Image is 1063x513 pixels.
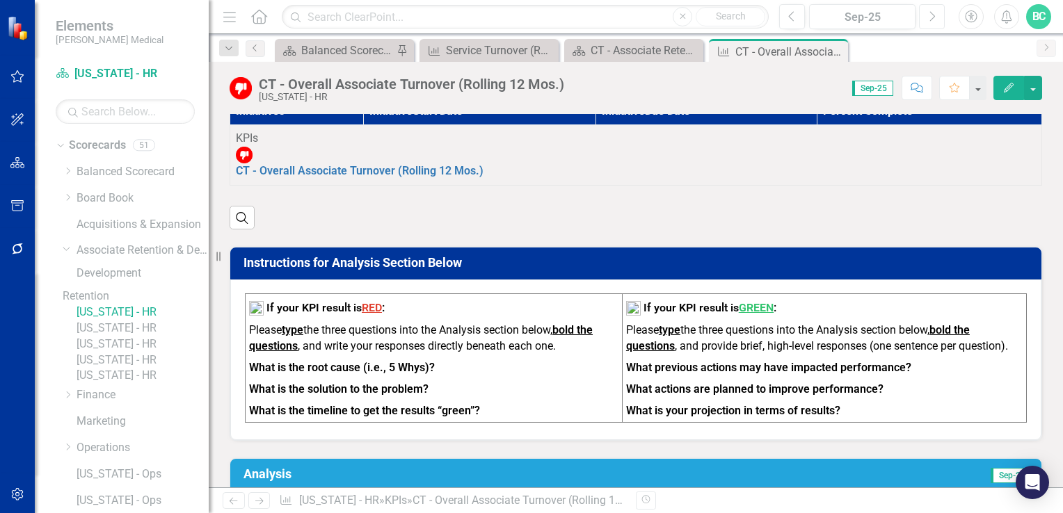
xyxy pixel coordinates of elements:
[77,466,209,482] a: [US_STATE] - Ops
[991,468,1032,483] span: Sep-25
[236,164,483,177] a: CT - Overall Associate Turnover (Rolling 12 Mos.)
[249,404,480,417] strong: What is the timeline to get the results “green”?
[282,5,769,29] input: Search ClearPoint...
[301,42,393,59] div: Balanced Scorecard Welcome Page
[77,243,209,259] a: Associate Retention & Development
[413,494,653,507] div: CT - Overall Associate Turnover (Rolling 12 Mos.)
[423,42,555,59] a: Service Turnover (Rolling 12 Mos.)
[77,217,209,233] a: Acquisitions & Expansion
[814,9,911,26] div: Sep-25
[56,17,163,34] span: Elements
[7,15,31,40] img: ClearPoint Strategy
[63,288,209,304] a: Retention
[299,494,379,507] a: [US_STATE] - HR
[385,494,407,507] a: KPIs
[246,294,623,423] td: To enrich screen reader interactions, please activate Accessibility in Grammarly extension settings
[236,147,253,163] img: Below Target
[77,493,209,509] a: [US_STATE] - Ops
[249,301,264,316] img: mceclip2%20v12.png
[77,387,209,403] a: Finance
[77,304,209,320] a: [US_STATE] - HR
[230,77,252,99] img: Below Target
[282,323,303,336] strong: type
[259,76,564,92] div: CT - Overall Associate Turnover (Rolling 12 Mos.)
[77,414,209,430] a: Marketing
[362,301,382,314] span: RED
[716,10,746,22] span: Search
[644,301,776,314] strong: If your KPI result is :
[446,42,555,59] div: Service Turnover (Rolling 12 Mos.)
[249,323,618,357] p: Please the three questions into the Analysis section below, , and write your responses directly b...
[77,336,209,352] a: [US_STATE] - HR
[56,66,195,82] a: [US_STATE] - HR
[266,301,385,314] strong: If your KPI result is :
[249,361,435,374] strong: What is the root cause (i.e., 5 Whys)?
[77,320,209,336] a: [US_STATE] - HR
[69,138,126,154] a: Scorecards
[622,294,1026,423] td: To enrich screen reader interactions, please activate Accessibility in Grammarly extension settings
[852,81,893,96] span: Sep-25
[659,323,680,336] strong: type
[56,99,195,124] input: Search Below...
[626,361,911,374] strong: What previous actions may have impacted performance?
[626,323,970,352] strong: bold the questions
[278,42,393,59] a: Balanced Scorecard Welcome Page
[568,42,700,59] a: CT - Associate Retention
[626,404,840,417] strong: What is your projection in terms of results?
[236,131,1036,147] div: KPIs
[259,92,564,102] div: [US_STATE] - HR
[77,368,209,384] a: [US_STATE] - HR
[77,352,209,368] a: [US_STATE] - HR
[77,440,209,456] a: Operations
[696,7,765,26] button: Search
[809,4,916,29] button: Sep-25
[77,164,209,180] a: Balanced Scorecard
[243,256,1033,270] h3: Instructions for Analysis Section Below
[1026,4,1051,29] button: BC
[243,467,662,481] h3: Analysis
[56,34,163,45] small: [PERSON_NAME] Medical
[735,43,845,60] div: CT - Overall Associate Turnover (Rolling 12 Mos.)
[626,323,1023,357] p: Please the three questions into the Analysis section below, , and provide brief, high-level respo...
[626,382,884,396] strong: What actions are planned to improve performance?
[133,140,155,152] div: 51
[1016,466,1049,499] div: Open Intercom Messenger
[249,382,429,396] strong: What is the solution to the problem?
[591,42,700,59] div: CT - Associate Retention
[249,323,593,352] strong: bold the questions
[77,190,209,206] a: Board Book
[279,493,625,509] div: » »
[626,301,641,316] img: mceclip1%20v16.png
[230,125,1042,186] td: Double-Click to Edit Right Click for Context Menu
[77,266,209,282] a: Development
[739,301,774,314] span: GREEN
